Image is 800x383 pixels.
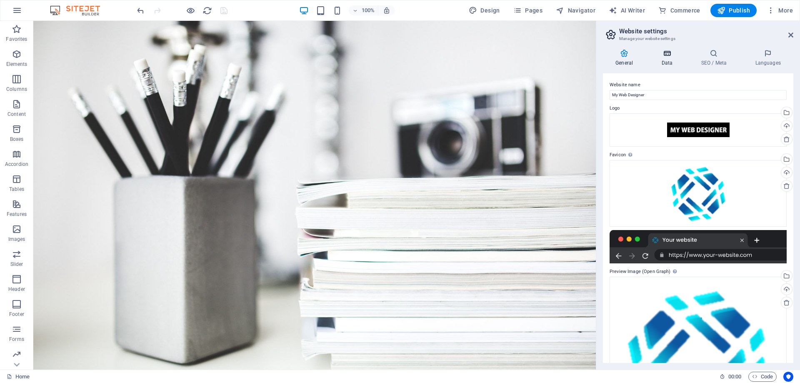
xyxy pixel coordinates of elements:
[649,49,688,67] h4: Data
[6,86,27,93] p: Columns
[763,4,796,17] button: More
[610,150,787,160] label: Favicon
[742,49,793,67] h4: Languages
[6,61,27,68] p: Elements
[465,4,503,17] button: Design
[610,160,787,227] div: logo.png
[465,4,503,17] div: Design (Ctrl+Alt+Y)
[7,211,27,218] p: Features
[383,7,390,14] i: On resize automatically adjust zoom level to fit chosen device.
[9,186,24,193] p: Tables
[9,311,24,318] p: Footer
[610,80,787,90] label: Website name
[349,5,378,15] button: 100%
[658,6,700,15] span: Commerce
[202,5,212,15] button: reload
[655,4,704,17] button: Commerce
[361,5,375,15] h6: 100%
[135,5,145,15] button: undo
[10,261,23,268] p: Slider
[605,4,648,17] button: AI Writer
[469,6,500,15] span: Design
[610,103,787,113] label: Logo
[5,161,28,168] p: Accordion
[717,6,750,15] span: Publish
[48,5,110,15] img: Editor Logo
[510,4,546,17] button: Pages
[10,136,24,143] p: Boxes
[7,372,30,382] a: Click to cancel selection. Double-click to open Pages
[185,5,195,15] button: Click here to leave preview mode and continue editing
[6,36,27,43] p: Favorites
[513,6,542,15] span: Pages
[603,49,649,67] h4: General
[610,90,787,100] input: Name...
[7,111,26,118] p: Content
[610,113,787,147] div: name1.png
[710,4,757,17] button: Publish
[619,35,777,43] h3: Manage your website settings
[9,336,24,343] p: Forms
[720,372,742,382] h6: Session time
[619,28,793,35] h2: Website settings
[8,286,25,293] p: Header
[748,372,777,382] button: Code
[552,4,599,17] button: Navigator
[734,373,735,380] span: :
[202,6,212,15] i: Reload page
[728,372,741,382] span: 00 00
[767,6,793,15] span: More
[8,236,25,243] p: Images
[783,372,793,382] button: Usercentrics
[752,372,773,382] span: Code
[610,267,787,277] label: Preview Image (Open Graph)
[556,6,595,15] span: Navigator
[609,6,645,15] span: AI Writer
[688,49,742,67] h4: SEO / Meta
[136,6,145,15] i: Undo: Change meta tags (Ctrl+Z)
